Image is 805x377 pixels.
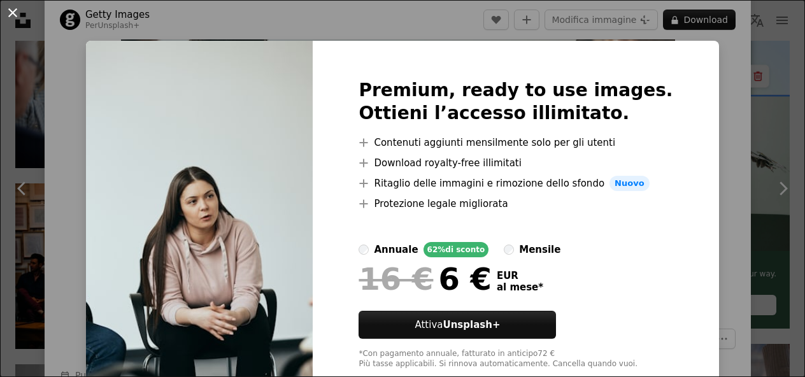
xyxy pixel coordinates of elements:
[359,349,673,369] div: *Con pagamento annuale, fatturato in anticipo 72 € Più tasse applicabili. Si rinnova automaticame...
[359,262,433,295] span: 16 €
[497,270,543,281] span: EUR
[497,281,543,293] span: al mese *
[359,196,673,211] li: Protezione legale migliorata
[359,262,491,295] div: 6 €
[443,319,500,331] strong: Unsplash+
[359,176,673,191] li: Ritaglio delle immagini e rimozione dello sfondo
[359,79,673,125] h2: Premium, ready to use images. Ottieni l’accesso illimitato.
[519,242,560,257] div: mensile
[359,311,556,339] button: AttivaUnsplash+
[359,245,369,255] input: annuale62%di sconto
[504,245,514,255] input: mensile
[424,242,489,257] div: 62% di sconto
[374,242,418,257] div: annuale
[359,135,673,150] li: Contenuti aggiunti mensilmente solo per gli utenti
[609,176,649,191] span: Nuovo
[359,155,673,171] li: Download royalty-free illimitati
